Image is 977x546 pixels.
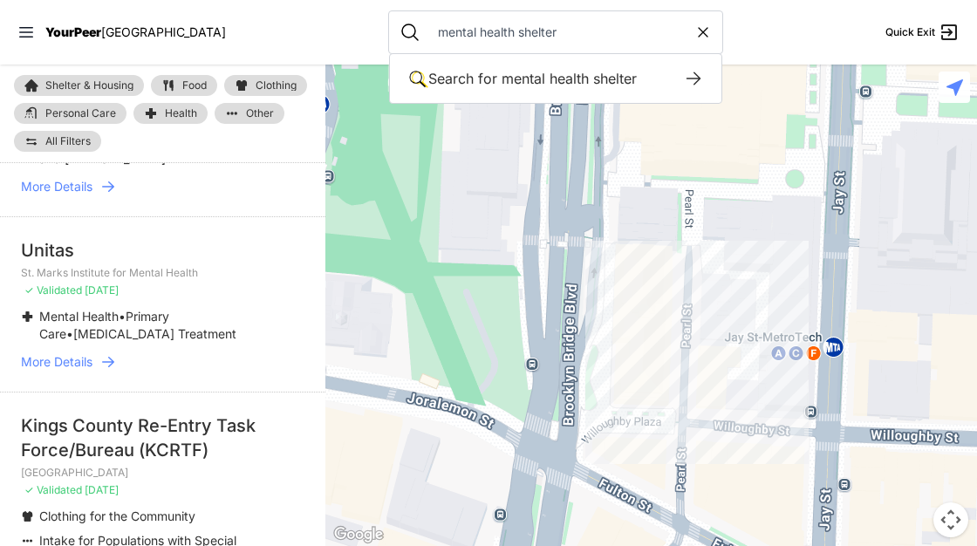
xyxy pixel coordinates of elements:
span: Clothing [256,80,297,91]
a: More Details [21,178,304,195]
span: [GEOGRAPHIC_DATA] [101,24,226,39]
span: More Details [21,353,92,371]
span: • [119,309,126,324]
div: Unitas [21,238,304,263]
span: Health [165,108,197,119]
a: Quick Exit [885,22,960,43]
img: Google [330,523,387,546]
a: All Filters [14,131,101,152]
p: St. Marks Institute for Mental Health [21,266,304,280]
span: [MEDICAL_DATA] Treatment [73,326,236,341]
span: Quick Exit [885,25,935,39]
span: Clothing for the Community [39,508,195,523]
a: Open this area in Google Maps (opens a new window) [330,523,387,546]
p: [GEOGRAPHIC_DATA] [21,466,304,480]
a: Personal Care [14,103,126,124]
span: YourPeer [45,24,101,39]
span: More Details [21,178,92,195]
a: Food [151,75,217,96]
span: ✓ Validated [24,483,82,496]
span: [DATE] [85,283,119,297]
span: Mental Health [39,309,119,324]
a: Other [215,103,284,124]
div: Kings County Re-Entry Task Force/Bureau (KCRTF) [21,413,304,462]
span: Search for [428,70,497,87]
a: Shelter & Housing [14,75,144,96]
span: Personal Care [45,108,116,119]
span: ✓ Validated [24,283,82,297]
span: [DATE] [85,483,119,496]
span: Food [182,80,207,91]
span: mental health shelter [502,70,637,87]
a: Clothing [224,75,307,96]
input: Search [427,24,694,41]
button: Map camera controls [933,502,968,537]
span: Shelter & Housing [45,80,133,91]
a: Health [133,103,208,124]
span: • [66,326,73,341]
a: More Details [21,353,304,371]
span: Other [246,108,274,119]
span: All Filters [45,136,91,147]
a: YourPeer[GEOGRAPHIC_DATA] [45,27,226,38]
